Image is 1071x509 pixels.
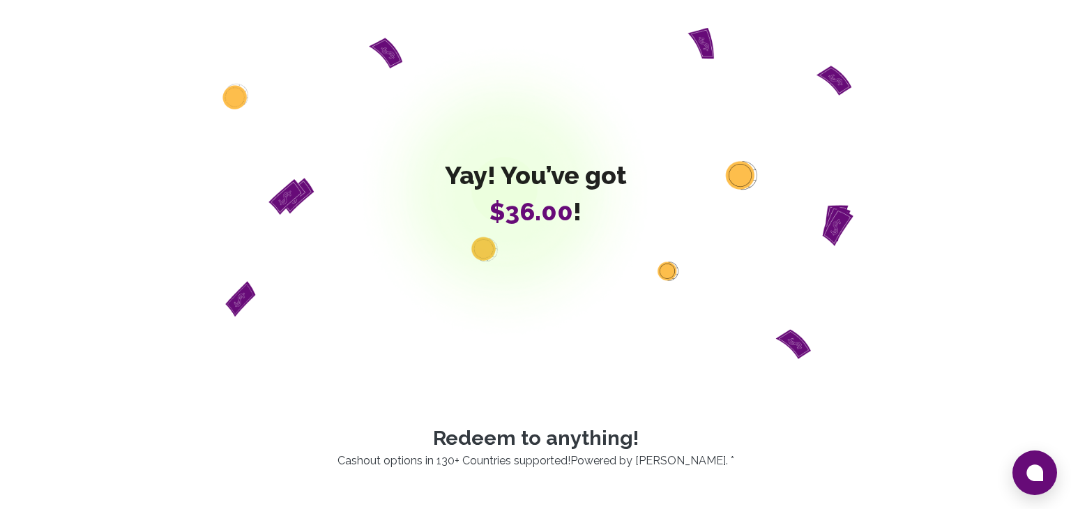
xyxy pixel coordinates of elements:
[117,426,954,450] p: Redeem to anything!
[117,453,954,469] p: Cashout options in 130+ Countries supported! . *
[1012,450,1057,495] button: Open chat window
[445,197,627,225] span: !
[489,197,573,226] span: $36.00
[570,454,726,467] a: Powered by [PERSON_NAME]
[445,161,627,189] span: Yay! You’ve got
